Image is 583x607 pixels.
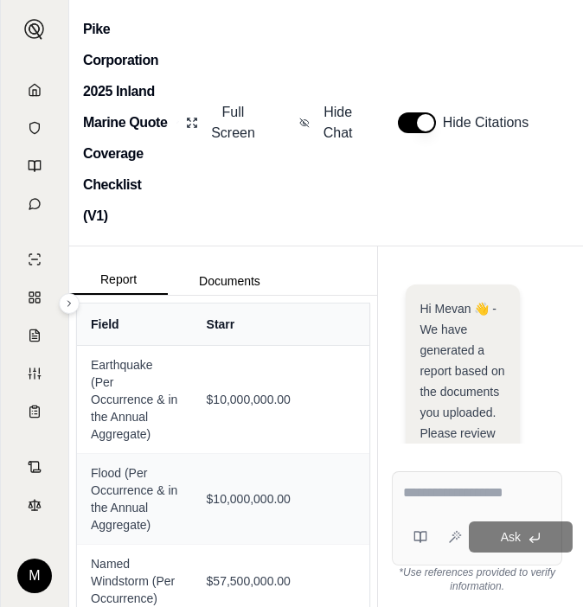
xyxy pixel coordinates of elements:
[292,95,363,150] button: Hide Chat
[11,111,58,145] a: Documents Vault
[91,555,179,607] span: Named Windstorm (Per Occurrence)
[91,356,179,443] span: Earthquake (Per Occurrence & in the Annual Aggregate)
[420,302,506,523] span: Hi Mevan 👋 - We have generated a report based on the documents you uploaded. Please review the re...
[11,488,58,522] a: Legal Search Engine
[207,391,356,408] span: $10,000,000.00
[17,12,52,47] button: Expand sidebar
[69,265,168,295] button: Report
[207,490,356,508] span: $10,000,000.00
[392,565,562,593] div: *Use references provided to verify information.
[11,318,58,353] a: Claim Coverage
[77,303,193,345] th: Field
[208,102,258,144] span: Full Screen
[11,450,58,484] a: Contract Analysis
[24,19,45,40] img: Expand sidebar
[501,530,521,544] span: Ask
[59,293,80,314] button: Expand sidebar
[11,356,58,391] a: Custom Report
[11,187,58,221] a: Chat
[193,303,370,345] th: Starr
[91,464,179,534] span: Flood (Per Occurrence & in the Annual Aggregate)
[17,559,52,593] div: M
[11,394,58,429] a: Coverage Table
[168,267,291,295] button: Documents
[11,242,58,277] a: Single Policy
[11,280,58,315] a: Policy Comparisons
[83,14,170,232] h2: Pike Corporation 2025 Inland Marine Quote Coverage Checklist (V1)
[320,102,356,144] span: Hide Chat
[443,112,540,133] span: Hide Citations
[207,572,356,590] span: $57,500,000.00
[11,73,58,107] a: Home
[469,521,573,553] button: Ask
[179,95,265,150] button: Full Screen
[11,149,58,183] a: Prompt Library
